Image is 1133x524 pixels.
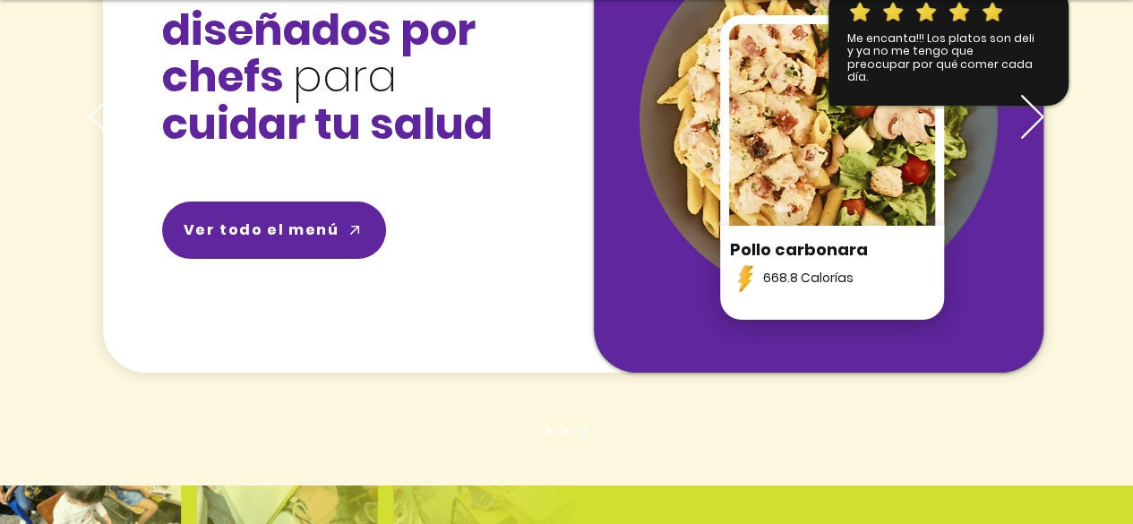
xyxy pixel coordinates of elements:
[763,269,854,287] a: 668.8 Calorías
[730,238,868,261] span: Pollo carbonara
[541,427,592,435] nav: Diapositivas
[847,30,1034,84] a: Me encanta!!! Los platos son deli y ya no me tengo que preocupar por qué comer cada día.
[579,427,587,435] a: Platos diseñado por chef
[293,47,397,107] span: para
[546,429,552,434] a: New Users
[1029,420,1115,506] iframe: Messagebird Livechat Widget
[562,429,568,434] a: Suscripción
[162,94,493,154] span: cuidar tu salud
[184,219,339,241] span: Ver todo el menú
[90,95,112,142] button: Previo
[730,262,761,294] img: flash (1).png
[1021,95,1043,142] button: Próximo
[162,202,386,259] a: Ver todo el menú
[730,240,868,260] a: ​Pollo carbonara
